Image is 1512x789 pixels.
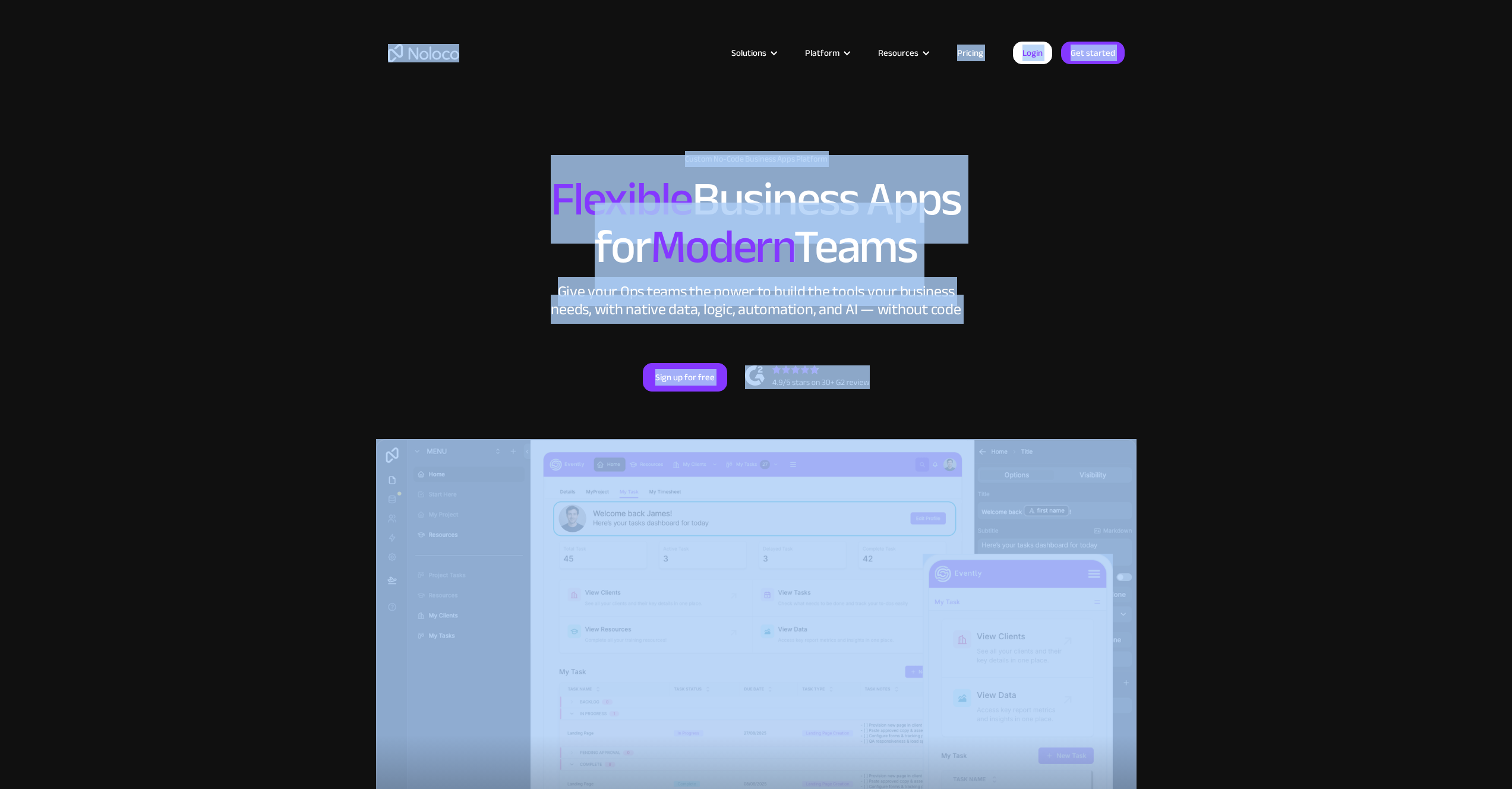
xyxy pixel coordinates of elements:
[716,45,790,61] div: Solutions
[1013,42,1052,64] a: Login
[805,45,839,61] div: Platform
[1061,42,1125,64] a: Get started
[878,45,918,61] div: Resources
[548,283,964,318] div: Give your Ops teams the power to build the tools your business needs, with native data, logic, au...
[942,45,998,61] a: Pricing
[731,45,766,61] div: Solutions
[651,203,794,291] span: Modern
[388,154,1125,164] h1: Custom No-Code Business Apps Platform
[388,176,1125,271] h2: Business Apps for Teams
[863,45,942,61] div: Resources
[388,44,459,62] a: home
[790,45,863,61] div: Platform
[643,363,727,392] a: Sign up for free
[551,155,692,244] span: Flexible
